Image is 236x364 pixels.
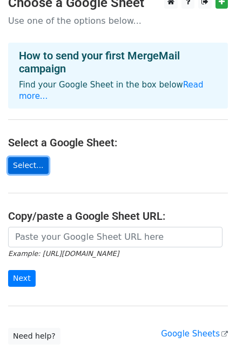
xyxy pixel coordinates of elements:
iframe: Chat Widget [182,312,236,364]
a: Select... [8,157,49,174]
h4: Copy/paste a Google Sheet URL: [8,210,228,223]
p: Find your Google Sheet in the box below [19,79,217,102]
a: Read more... [19,80,204,101]
input: Paste your Google Sheet URL here [8,227,222,247]
small: Example: [URL][DOMAIN_NAME] [8,250,119,258]
a: Need help? [8,328,60,345]
p: Use one of the options below... [8,15,228,26]
h4: Select a Google Sheet: [8,136,228,149]
a: Google Sheets [161,329,228,339]
h4: How to send your first MergeMail campaign [19,49,217,75]
input: Next [8,270,36,287]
